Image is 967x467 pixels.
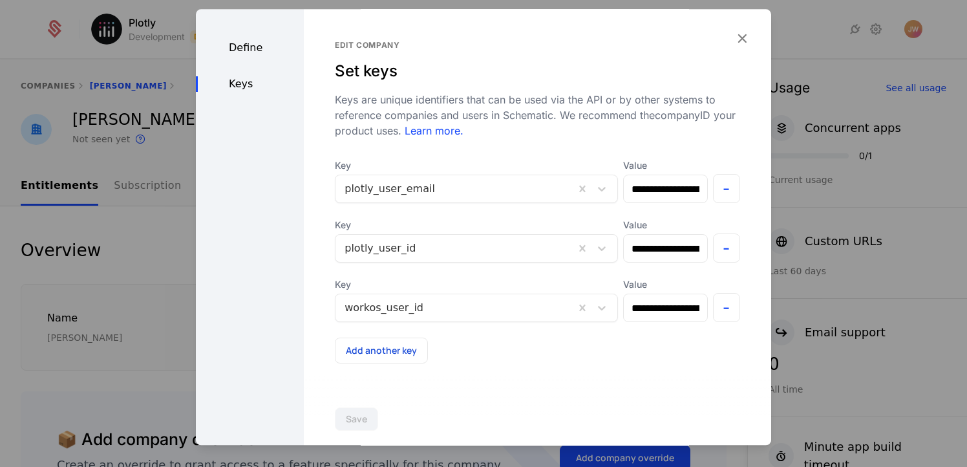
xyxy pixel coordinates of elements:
[623,219,707,232] label: Value
[713,293,741,322] button: -
[196,40,304,56] div: Define
[196,76,304,92] div: Keys
[623,278,707,291] label: Value
[335,278,618,291] span: Key
[623,159,707,172] label: Value
[713,174,741,203] button: -
[335,159,618,172] span: Key
[335,407,378,431] button: Save
[401,124,463,137] a: Learn more.
[335,61,740,81] div: Set keys
[335,92,740,138] div: Keys are unique identifiers that can be used via the API or by other systems to reference compani...
[335,338,428,364] button: Add another key
[335,219,618,232] span: Key
[713,234,741,263] button: -
[335,40,740,50] div: Edit company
